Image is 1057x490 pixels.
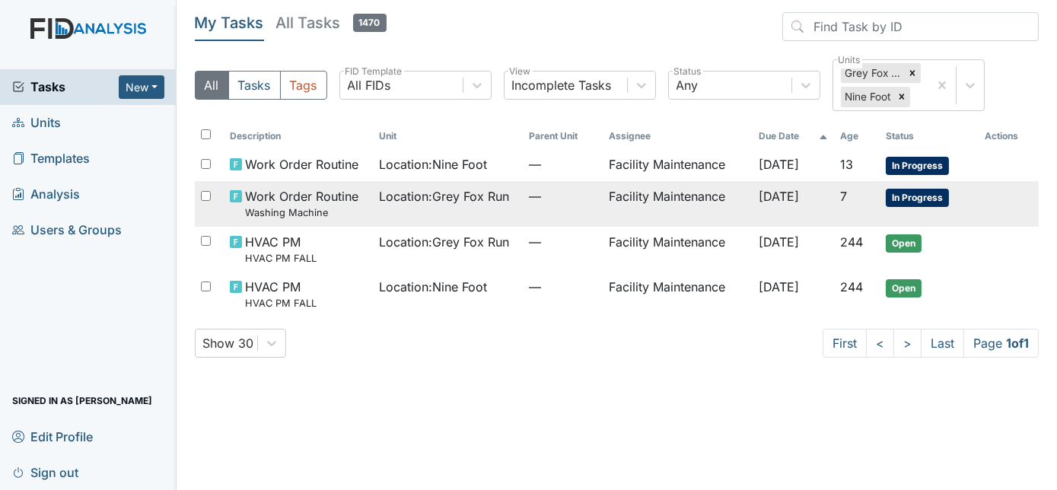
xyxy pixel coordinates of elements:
[12,425,93,448] span: Edit Profile
[348,76,391,94] div: All FIDs
[603,123,753,149] th: Assignee
[529,187,597,205] span: —
[603,181,753,226] td: Facility Maintenance
[245,233,317,266] span: HVAC PM HVAC PM FALL
[753,123,833,149] th: Toggle SortBy
[759,157,799,172] span: [DATE]
[979,123,1039,149] th: Actions
[603,149,753,181] td: Facility Maintenance
[840,234,863,250] span: 244
[840,189,847,204] span: 7
[353,14,387,32] span: 1470
[963,329,1039,358] span: Page
[603,227,753,272] td: Facility Maintenance
[823,329,1039,358] nav: task-pagination
[380,278,488,296] span: Location : Nine Foot
[380,233,510,251] span: Location : Grey Fox Run
[866,329,894,358] a: <
[245,278,317,310] span: HVAC PM HVAC PM FALL
[886,234,922,253] span: Open
[280,71,327,100] button: Tags
[886,279,922,297] span: Open
[245,205,358,220] small: Washing Machine
[12,78,119,96] a: Tasks
[380,155,488,173] span: Location : Nine Foot
[195,12,264,33] h5: My Tasks
[840,157,853,172] span: 13
[374,123,524,149] th: Toggle SortBy
[921,329,964,358] a: Last
[276,12,387,33] h5: All Tasks
[12,111,61,135] span: Units
[245,155,358,173] span: Work Order Routine
[523,123,603,149] th: Toggle SortBy
[759,234,799,250] span: [DATE]
[886,157,949,175] span: In Progress
[12,218,122,242] span: Users & Groups
[12,183,80,206] span: Analysis
[119,75,164,99] button: New
[245,296,317,310] small: HVAC PM FALL
[195,71,327,100] div: Type filter
[380,187,510,205] span: Location : Grey Fox Run
[224,123,374,149] th: Toggle SortBy
[529,233,597,251] span: —
[529,278,597,296] span: —
[203,334,254,352] div: Show 30
[195,71,229,100] button: All
[880,123,979,149] th: Toggle SortBy
[245,187,358,220] span: Work Order Routine Washing Machine
[603,272,753,317] td: Facility Maintenance
[823,329,867,358] a: First
[245,251,317,266] small: HVAC PM FALL
[1006,336,1029,351] strong: 1 of 1
[201,129,211,139] input: Toggle All Rows Selected
[886,189,949,207] span: In Progress
[12,147,90,170] span: Templates
[841,87,893,107] div: Nine Foot
[529,155,597,173] span: —
[12,389,152,412] span: Signed in as [PERSON_NAME]
[512,76,612,94] div: Incomplete Tasks
[759,189,799,204] span: [DATE]
[834,123,880,149] th: Toggle SortBy
[12,460,78,484] span: Sign out
[228,71,281,100] button: Tasks
[893,329,922,358] a: >
[841,63,904,83] div: Grey Fox Run
[840,279,863,294] span: 244
[677,76,699,94] div: Any
[759,279,799,294] span: [DATE]
[782,12,1039,41] input: Find Task by ID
